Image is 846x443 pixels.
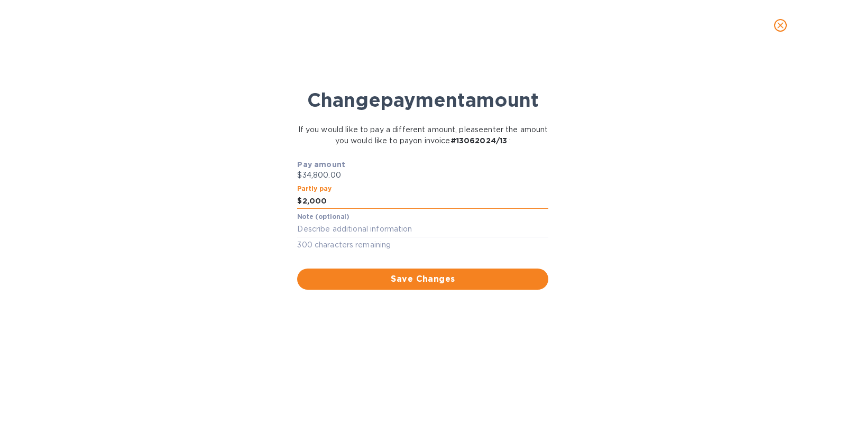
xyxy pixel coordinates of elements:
label: Partly pay [297,186,332,192]
p: $34,800.00 [297,170,548,181]
b: Change payment amount [307,88,539,112]
button: Save Changes [297,269,548,290]
p: 300 characters remaining [297,239,548,251]
input: Enter the amount you would like to pay [302,193,549,209]
label: Note (optional) [297,214,349,220]
p: If you would like to pay a different amount, please enter the amount you would like to pay on inv... [293,124,553,146]
b: Pay amount [297,160,345,169]
button: close [768,13,793,38]
div: $ [297,193,302,209]
b: # 13062024/13 [450,136,508,145]
span: Save Changes [306,273,540,285]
